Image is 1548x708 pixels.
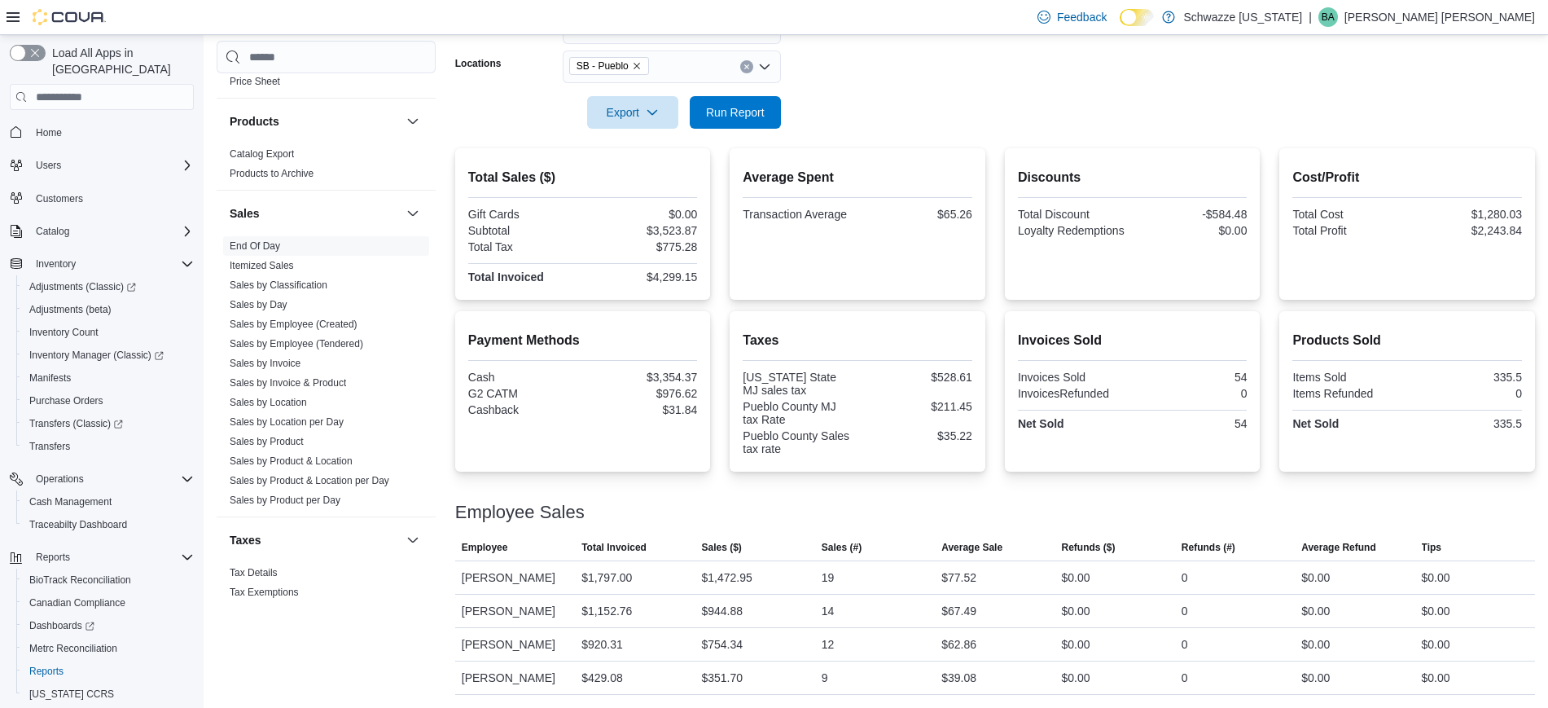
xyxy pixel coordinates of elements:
a: Transfers (Classic) [23,414,129,433]
span: End Of Day [230,240,280,253]
a: Sales by Invoice [230,358,300,369]
h2: Payment Methods [468,331,698,350]
span: Customers [29,188,194,209]
button: Inventory [3,253,200,275]
p: Schwazze [US_STATE] [1183,7,1302,27]
input: Dark Mode [1120,9,1154,26]
div: 0 [1182,668,1188,688]
button: Operations [29,469,90,489]
h2: Average Spent [743,168,972,187]
a: Tax Exemptions [230,587,299,598]
a: Itemized Sales [230,260,294,271]
span: Itemized Sales [230,259,294,272]
div: Sales [217,236,436,517]
span: Operations [29,469,194,489]
div: $1,152.76 [581,601,632,621]
button: Transfers [16,435,200,458]
div: 335.5 [1410,371,1522,384]
div: 12 [822,635,835,654]
h2: Total Sales ($) [468,168,698,187]
span: Average Sale [941,541,1002,554]
span: Transfers (Classic) [23,414,194,433]
button: Home [3,120,200,143]
div: Total Discount [1018,208,1129,221]
div: $0.00 [1301,668,1330,688]
span: Sales by Location [230,396,307,409]
a: Inventory Count [23,323,105,342]
span: Canadian Compliance [29,596,125,609]
div: [PERSON_NAME] [455,662,575,694]
h2: Cost/Profit [1292,168,1522,187]
div: $754.34 [701,635,743,654]
div: $0.00 [1301,568,1330,587]
div: $2,243.84 [1410,224,1522,237]
button: Products [230,113,400,130]
span: Dark Mode [1120,26,1120,27]
div: $0.00 [1422,601,1450,621]
span: Home [29,121,194,142]
div: $0.00 [1422,668,1450,688]
div: $65.26 [861,208,972,221]
div: 14 [822,601,835,621]
strong: Total Invoiced [468,270,544,284]
span: Refunds ($) [1062,541,1116,554]
div: Total Tax [468,240,580,253]
div: Invoices Sold [1018,371,1129,384]
span: Sales (#) [822,541,862,554]
button: Canadian Compliance [16,591,200,614]
button: Adjustments (beta) [16,298,200,321]
div: $0.00 [1301,635,1330,654]
button: Catalog [3,220,200,243]
span: Tax Details [230,566,278,579]
span: Customers [36,192,83,205]
div: Pricing [217,72,436,98]
button: Reports [16,660,200,683]
span: Load All Apps in [GEOGRAPHIC_DATA] [46,45,194,77]
div: $0.00 [1062,568,1090,587]
a: Catalog Export [230,148,294,160]
h2: Discounts [1018,168,1248,187]
div: [PERSON_NAME] [455,628,575,661]
span: Tax Exemptions [230,586,299,599]
div: $31.84 [586,403,698,416]
div: $944.88 [701,601,743,621]
span: Traceabilty Dashboard [29,518,127,531]
span: Users [36,159,61,172]
span: Sales by Day [230,298,287,311]
div: G2 CATM [468,387,580,400]
div: $62.86 [941,635,976,654]
div: $1,797.00 [581,568,632,587]
div: $351.70 [701,668,743,688]
div: $0.00 [1062,668,1090,688]
a: Transfers [23,437,77,456]
div: Loyalty Redemptions [1018,224,1129,237]
span: Products to Archive [230,167,314,180]
a: Canadian Compliance [23,593,132,613]
span: Manifests [23,368,194,388]
div: $528.61 [861,371,972,384]
div: 0 [1182,635,1188,654]
span: Metrc Reconciliation [29,642,117,655]
span: Reports [23,662,194,681]
a: Price Sheet [230,76,280,87]
span: Average Refund [1301,541,1376,554]
div: $0.00 [1136,224,1248,237]
button: Manifests [16,367,200,389]
div: $211.45 [861,400,972,413]
a: Sales by Invoice & Product [230,377,346,389]
div: 335.5 [1410,417,1522,430]
div: [PERSON_NAME] [455,561,575,594]
div: Items Refunded [1292,387,1404,400]
div: $1,472.95 [701,568,752,587]
p: | [1309,7,1312,27]
a: Sales by Product & Location per Day [230,475,389,486]
span: Reports [29,665,64,678]
h3: Employee Sales [455,503,585,522]
span: Inventory Count [23,323,194,342]
span: SB - Pueblo [569,57,649,75]
h3: Sales [230,205,260,222]
span: SB - Pueblo [577,58,629,74]
span: Sales by Employee (Created) [230,318,357,331]
span: Adjustments (Classic) [29,280,136,293]
strong: Net Sold [1292,417,1339,430]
